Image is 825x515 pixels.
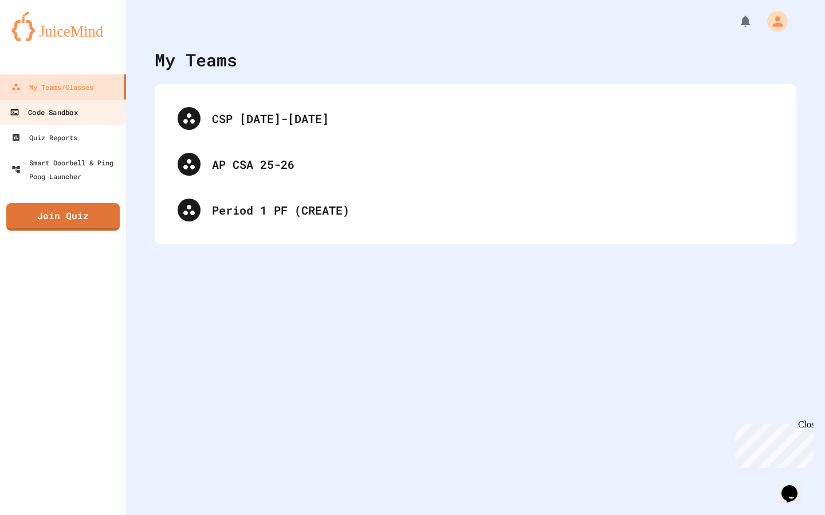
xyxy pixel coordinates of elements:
div: Period 1 PF (CREATE) [166,187,785,233]
div: Chat with us now!Close [5,5,79,73]
div: CSP [DATE]-[DATE] [212,110,773,127]
iframe: chat widget [730,419,814,468]
div: Period 1 PF (CREATE) [212,201,773,219]
div: My Teams/Classes [11,80,93,94]
div: My Account [755,8,791,34]
div: AP CSA 25-26 [212,156,773,173]
div: Code Sandbox [10,105,77,120]
a: Join Quiz [6,203,120,231]
div: Smart Doorbell & Ping Pong Launcher [11,156,121,183]
div: My Teams [155,47,237,73]
iframe: chat widget [777,469,814,504]
div: CSP [DATE]-[DATE] [166,96,785,141]
div: AP CSA 25-26 [166,141,785,187]
div: My Notifications [717,11,755,31]
img: logo-orange.svg [11,11,115,41]
div: Quiz Reports [11,130,77,144]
